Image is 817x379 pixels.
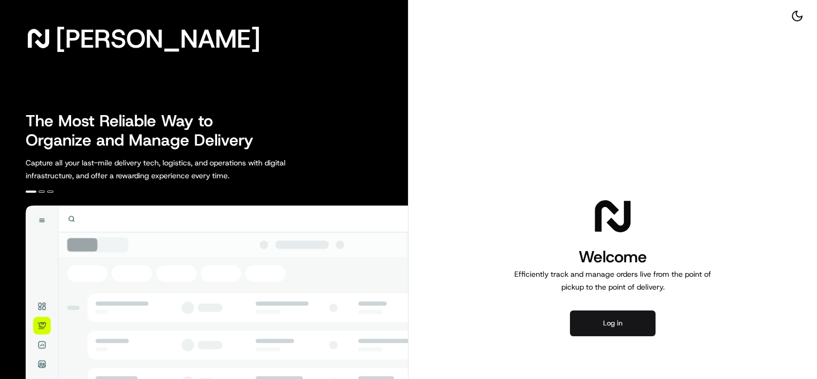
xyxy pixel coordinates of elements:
[510,268,715,293] p: Efficiently track and manage orders live from the point of pickup to the point of delivery.
[26,111,265,150] h2: The Most Reliable Way to Organize and Manage Delivery
[26,156,334,182] p: Capture all your last-mile delivery tech, logistics, and operations with digital infrastructure, ...
[510,246,715,268] h1: Welcome
[56,28,260,49] span: [PERSON_NAME]
[570,310,656,336] button: Log in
